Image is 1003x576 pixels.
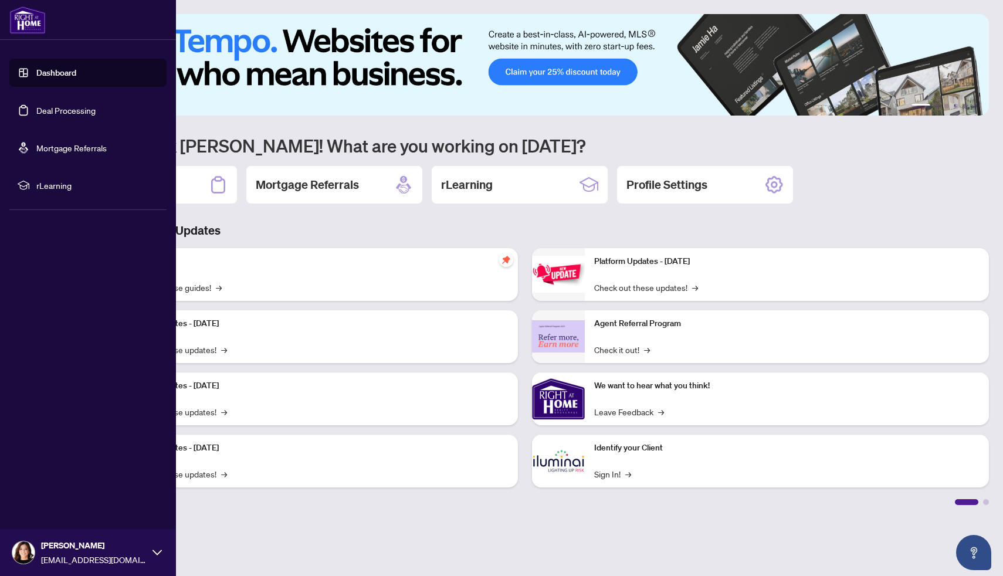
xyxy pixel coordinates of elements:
img: Platform Updates - June 23, 2025 [532,256,585,293]
p: Agent Referral Program [594,317,980,330]
span: → [644,343,650,356]
span: rLearning [36,179,158,192]
img: Identify your Client [532,435,585,487]
a: Deal Processing [36,105,96,116]
img: We want to hear what you think! [532,372,585,425]
span: pushpin [499,253,513,267]
img: logo [9,6,46,34]
a: Dashboard [36,67,76,78]
span: → [216,281,222,294]
img: Agent Referral Program [532,320,585,353]
button: 1 [911,104,930,109]
span: [EMAIL_ADDRESS][DOMAIN_NAME] [41,553,147,566]
h3: Brokerage & Industry Updates [61,222,989,239]
h1: Welcome back [PERSON_NAME]! What are you working on [DATE]? [61,134,989,157]
span: → [625,467,631,480]
span: [PERSON_NAME] [41,539,147,552]
button: 4 [954,104,958,109]
a: Check out these updates!→ [594,281,698,294]
span: → [692,281,698,294]
span: → [221,467,227,480]
a: Check it out!→ [594,343,650,356]
p: We want to hear what you think! [594,380,980,392]
img: Profile Icon [12,541,35,564]
p: Identify your Client [594,442,980,455]
a: Sign In!→ [594,467,631,480]
button: Open asap [956,535,991,570]
button: 2 [935,104,940,109]
h2: rLearning [441,177,493,193]
img: Slide 0 [61,14,989,116]
p: Self-Help [123,255,509,268]
h2: Profile Settings [626,177,707,193]
p: Platform Updates - [DATE] [123,442,509,455]
p: Platform Updates - [DATE] [123,380,509,392]
button: 5 [963,104,968,109]
button: 3 [944,104,949,109]
a: Mortgage Referrals [36,143,107,153]
button: 6 [972,104,977,109]
span: → [221,405,227,418]
h2: Mortgage Referrals [256,177,359,193]
span: → [221,343,227,356]
span: → [658,405,664,418]
p: Platform Updates - [DATE] [594,255,980,268]
a: Leave Feedback→ [594,405,664,418]
p: Platform Updates - [DATE] [123,317,509,330]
